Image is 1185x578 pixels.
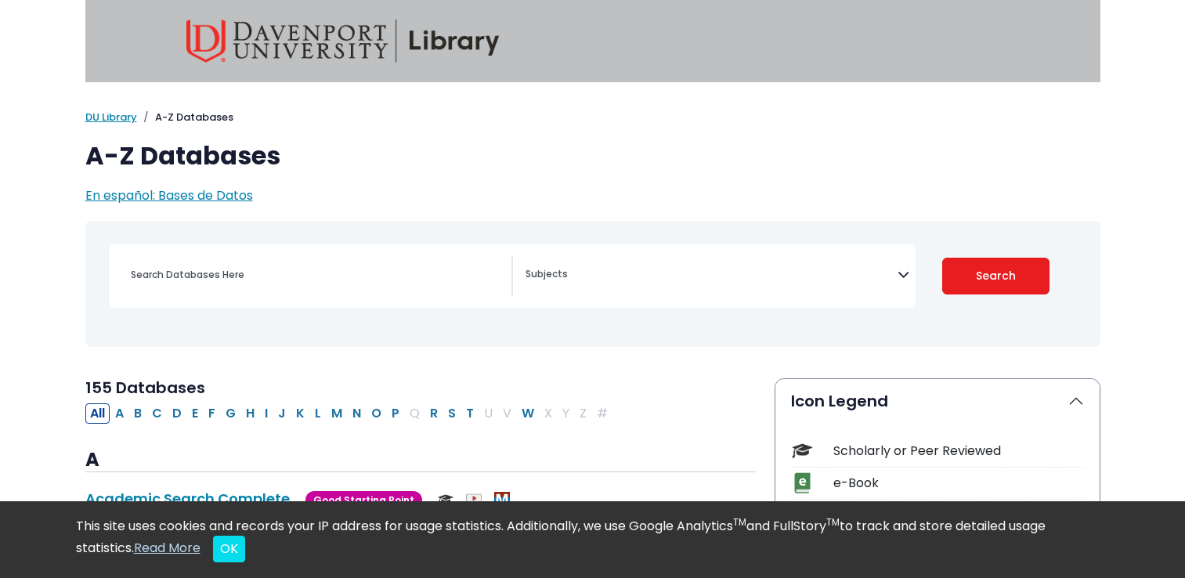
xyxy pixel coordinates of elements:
[85,141,1100,171] h1: A-Z Databases
[273,403,291,424] button: Filter Results J
[438,492,453,508] img: Scholarly or Peer Reviewed
[147,403,167,424] button: Filter Results C
[310,403,326,424] button: Filter Results L
[134,539,201,557] a: Read More
[85,403,110,424] button: All
[85,221,1100,347] nav: Search filters
[85,403,614,421] div: Alpha-list to filter by first letter of database name
[186,20,500,63] img: Davenport University Library
[213,536,245,562] button: Close
[204,403,220,424] button: Filter Results F
[260,403,273,424] button: Filter Results I
[443,403,461,424] button: Filter Results S
[168,403,186,424] button: Filter Results D
[327,403,347,424] button: Filter Results M
[241,403,259,424] button: Filter Results H
[85,110,1100,125] nav: breadcrumb
[792,472,813,493] img: Icon e-Book
[85,377,205,399] span: 155 Databases
[461,403,479,424] button: Filter Results T
[942,258,1050,294] button: Submit for Search Results
[733,515,746,529] sup: TM
[121,263,511,286] input: Search database by title or keyword
[129,403,146,424] button: Filter Results B
[494,492,510,508] img: MeL (Michigan electronic Library)
[110,403,128,424] button: Filter Results A
[85,186,253,204] a: En español: Bases de Datos
[187,403,203,424] button: Filter Results E
[833,474,1084,493] div: e-Book
[792,440,813,461] img: Icon Scholarly or Peer Reviewed
[517,403,539,424] button: Filter Results W
[833,442,1084,461] div: Scholarly or Peer Reviewed
[387,403,404,424] button: Filter Results P
[425,403,443,424] button: Filter Results R
[466,492,482,508] img: Audio & Video
[526,269,898,282] textarea: Search
[775,379,1100,423] button: Icon Legend
[826,515,840,529] sup: TM
[305,491,422,509] span: Good Starting Point
[291,403,309,424] button: Filter Results K
[85,110,137,125] a: DU Library
[221,403,240,424] button: Filter Results G
[85,449,756,472] h3: A
[137,110,233,125] li: A-Z Databases
[348,403,366,424] button: Filter Results N
[76,517,1110,562] div: This site uses cookies and records your IP address for usage statistics. Additionally, we use Goo...
[85,489,290,508] a: Academic Search Complete
[367,403,386,424] button: Filter Results O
